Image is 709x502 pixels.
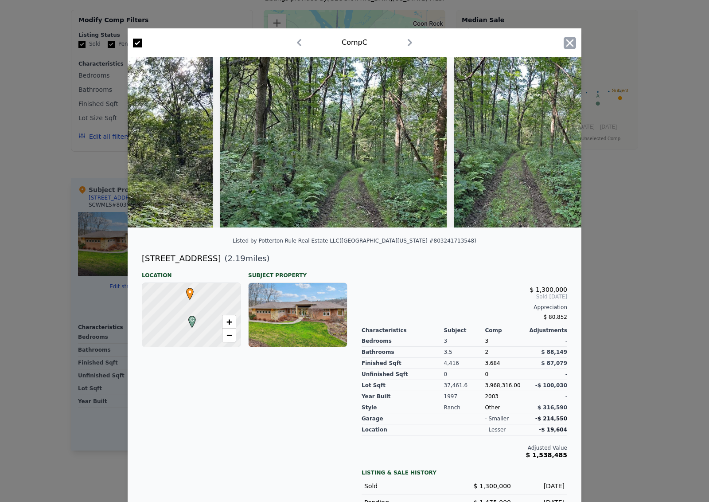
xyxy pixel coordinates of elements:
span: ( miles) [221,252,269,265]
span: 3 [485,338,488,344]
div: 1997 [444,391,485,402]
div: Bathrooms [362,347,444,358]
img: Property Img [454,57,581,227]
div: Listed by Potterton Rule Real Estate LLC ([GEOGRAPHIC_DATA][US_STATE] #803241713548) [233,238,476,244]
div: 2003 [485,391,526,402]
span: 0 [485,371,488,377]
div: - [526,369,567,380]
div: 2 [485,347,526,358]
span: -$ 19,604 [539,427,567,433]
div: - [526,336,567,347]
div: [DATE] [518,482,565,490]
span: $ 80,852 [544,314,567,320]
div: Year Built [362,391,444,402]
span: $ 88,149 [541,349,567,355]
span: 2.19 [228,254,245,263]
span: -$ 214,550 [535,416,567,422]
div: Subject [444,327,485,334]
div: 4,416 [444,358,485,369]
span: + [226,316,232,327]
div: - smaller [485,415,509,422]
span: -$ 100,030 [535,382,567,388]
div: Bedrooms [362,336,444,347]
div: Style [362,402,444,413]
div: Ranch [444,402,485,413]
div: Comp C [342,37,367,48]
div: Lot Sqft [362,380,444,391]
div: Sold [364,482,457,490]
div: Finished Sqft [362,358,444,369]
div: LISTING & SALE HISTORY [362,469,567,478]
span: − [226,329,232,341]
div: - lesser [485,426,506,433]
img: Property Img [220,57,447,227]
span: $ 1,538,485 [526,451,567,459]
div: Adjustments [526,327,567,334]
div: Adjusted Value [362,444,567,451]
span: C [186,316,198,324]
div: 3.5 [444,347,485,358]
span: Sold [DATE] [362,293,567,300]
div: 0 [444,369,485,380]
div: garage [362,413,444,424]
span: $ 1,300,000 [530,286,567,293]
div: Subject Property [248,265,347,279]
div: 37,461.6 [444,380,485,391]
div: Comp [485,327,526,334]
div: - [526,391,567,402]
span: $ 87,079 [541,360,567,366]
div: Location [142,265,241,279]
div: • [184,288,189,293]
span: • [184,285,196,298]
div: Appreciation [362,304,567,311]
div: location [362,424,444,435]
a: Zoom out [222,329,236,342]
div: Unfinished Sqft [362,369,444,380]
span: $ 316,590 [538,404,567,411]
div: Characteristics [362,327,444,334]
div: 3 [444,336,485,347]
span: 3,684 [485,360,500,366]
a: Zoom in [222,315,236,329]
div: Other [485,402,526,413]
div: C [186,316,191,321]
div: [STREET_ADDRESS] [142,252,221,265]
span: $ 1,300,000 [473,482,511,490]
span: 3,968,316.00 [485,382,520,388]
